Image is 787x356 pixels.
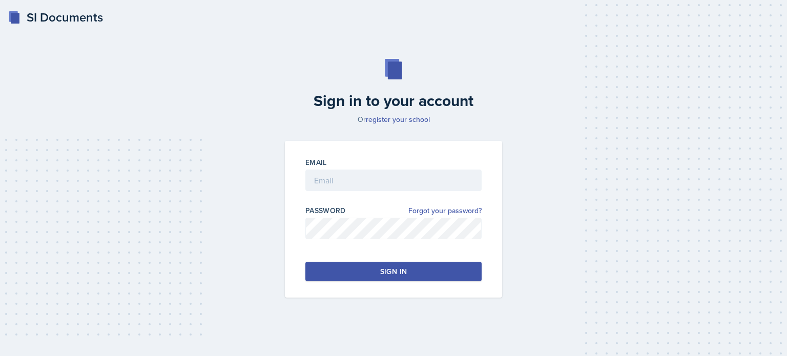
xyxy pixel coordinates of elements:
[305,205,346,216] label: Password
[8,8,103,27] a: SI Documents
[279,92,508,110] h2: Sign in to your account
[380,266,407,277] div: Sign in
[279,114,508,124] p: Or
[408,205,482,216] a: Forgot your password?
[305,262,482,281] button: Sign in
[305,157,327,167] label: Email
[366,114,430,124] a: register your school
[305,170,482,191] input: Email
